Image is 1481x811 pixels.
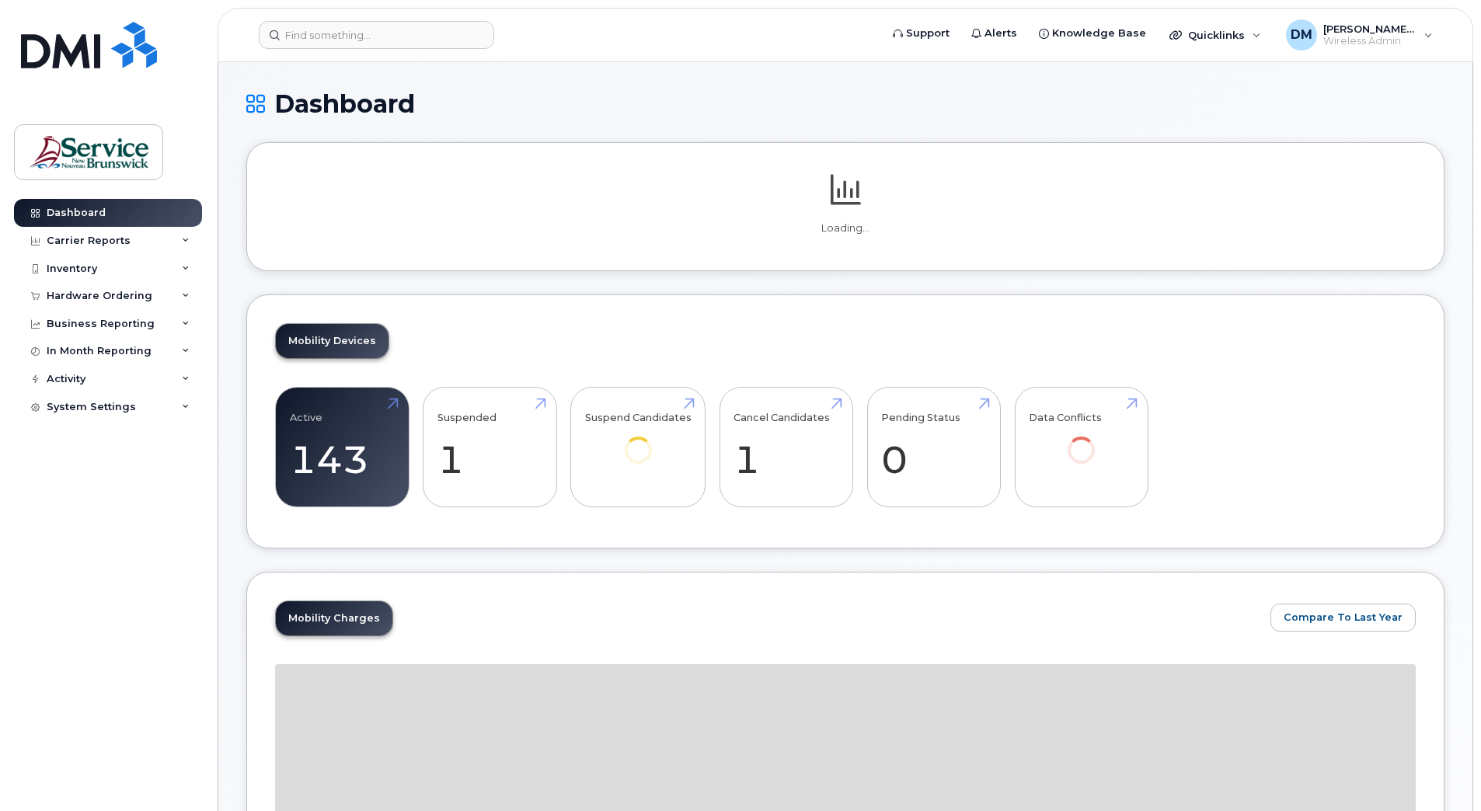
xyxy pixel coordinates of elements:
[1029,396,1134,486] a: Data Conflicts
[437,396,542,499] a: Suspended 1
[276,601,392,635] a: Mobility Charges
[246,90,1444,117] h1: Dashboard
[276,324,389,358] a: Mobility Devices
[881,396,986,499] a: Pending Status 0
[275,221,1416,235] p: Loading...
[585,396,692,486] a: Suspend Candidates
[1284,610,1403,625] span: Compare To Last Year
[734,396,838,499] a: Cancel Candidates 1
[1270,604,1416,632] button: Compare To Last Year
[290,396,395,499] a: Active 143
